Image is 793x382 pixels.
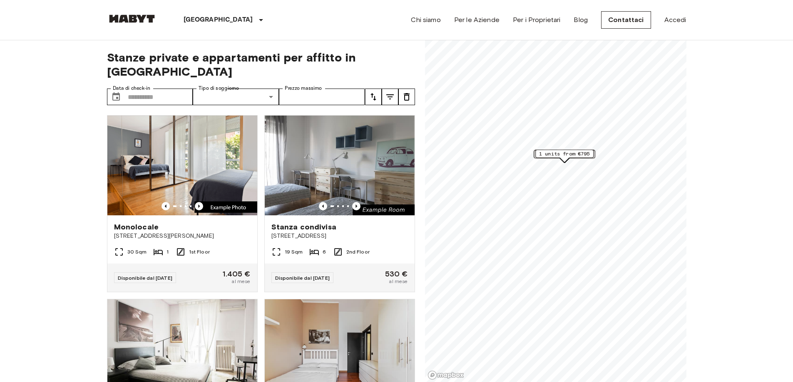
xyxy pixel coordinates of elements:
label: Data di check-in [113,85,150,92]
a: Marketing picture of unit IT-14-001-002-01HPrevious imagePrevious imageMonolocale[STREET_ADDRESS]... [107,115,258,292]
span: 1 units from €795 [539,150,590,158]
a: Mapbox logo [428,370,464,380]
span: 6 [323,248,326,256]
a: Contattaci [601,11,651,29]
img: Marketing picture of unit IT-14-001-002-01H [107,116,257,215]
img: Habyt [107,15,157,23]
button: Previous image [195,202,203,210]
div: Map marker [534,150,595,163]
span: Monolocale [114,222,159,232]
button: Previous image [319,202,327,210]
label: Prezzo massimo [285,85,322,92]
span: 1.405 € [223,270,250,278]
span: 19 Sqm [285,248,303,256]
span: 1 [167,248,169,256]
span: 530 € [385,270,408,278]
span: 2nd Floor [346,248,370,256]
button: tune [398,89,415,105]
span: Stanze private e appartamenti per affitto in [GEOGRAPHIC_DATA] [107,50,415,79]
button: Previous image [352,202,360,210]
a: Accedi [664,15,686,25]
button: tune [365,89,382,105]
span: Disponibile dal [DATE] [275,275,330,281]
span: [STREET_ADDRESS] [271,232,408,240]
span: 30 Sqm [127,248,147,256]
span: 1st Floor [189,248,210,256]
div: Map marker [535,150,594,163]
span: Disponibile dal [DATE] [118,275,172,281]
span: al mese [389,278,408,285]
p: [GEOGRAPHIC_DATA] [184,15,253,25]
span: al mese [231,278,250,285]
a: Blog [574,15,588,25]
button: tune [382,89,398,105]
span: [STREET_ADDRESS][PERSON_NAME] [114,232,251,240]
label: Tipo di soggiorno [199,85,239,92]
button: Previous image [162,202,170,210]
a: Chi siamo [411,15,440,25]
a: Marketing picture of unit IT-14-029-003-04HPrevious imagePrevious imageStanza condivisa[STREET_AD... [264,115,415,292]
a: Per le Aziende [454,15,500,25]
button: Choose date [108,89,124,105]
img: Marketing picture of unit IT-14-029-003-04H [265,116,415,215]
span: Stanza condivisa [271,222,336,232]
a: Per i Proprietari [513,15,561,25]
